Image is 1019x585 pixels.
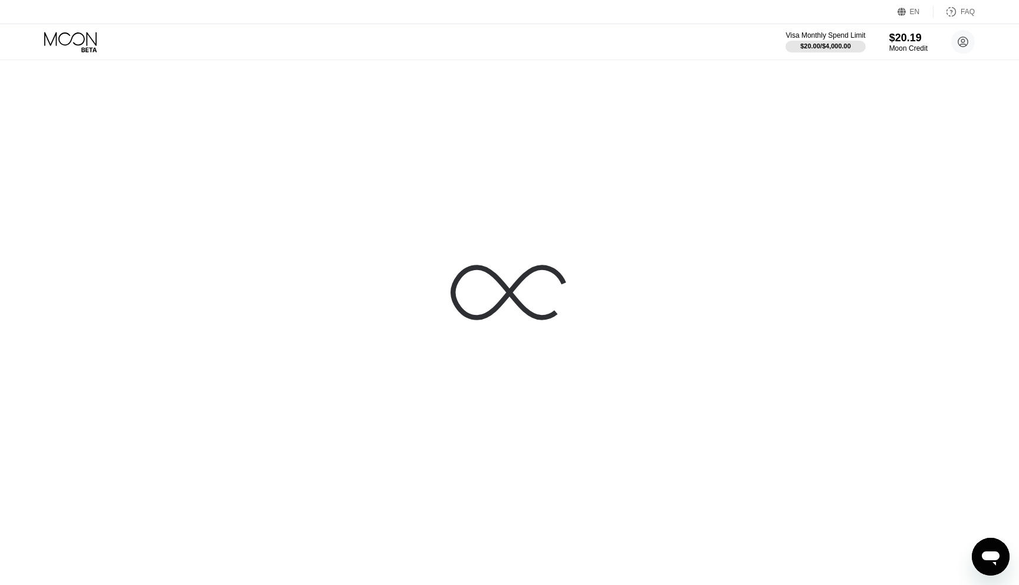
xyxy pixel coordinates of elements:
div: Visa Monthly Spend Limit$20.00/$4,000.00 [785,31,865,52]
div: FAQ [961,8,975,16]
div: EN [910,8,920,16]
div: EN [898,6,933,18]
div: Moon Credit [889,44,928,52]
div: $20.19 [889,32,928,44]
div: $20.00 / $4,000.00 [800,42,851,50]
div: Visa Monthly Spend Limit [785,31,865,40]
iframe: Кнопка запуска окна обмена сообщениями [972,538,1010,576]
div: $20.19Moon Credit [889,32,928,52]
div: FAQ [933,6,975,18]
